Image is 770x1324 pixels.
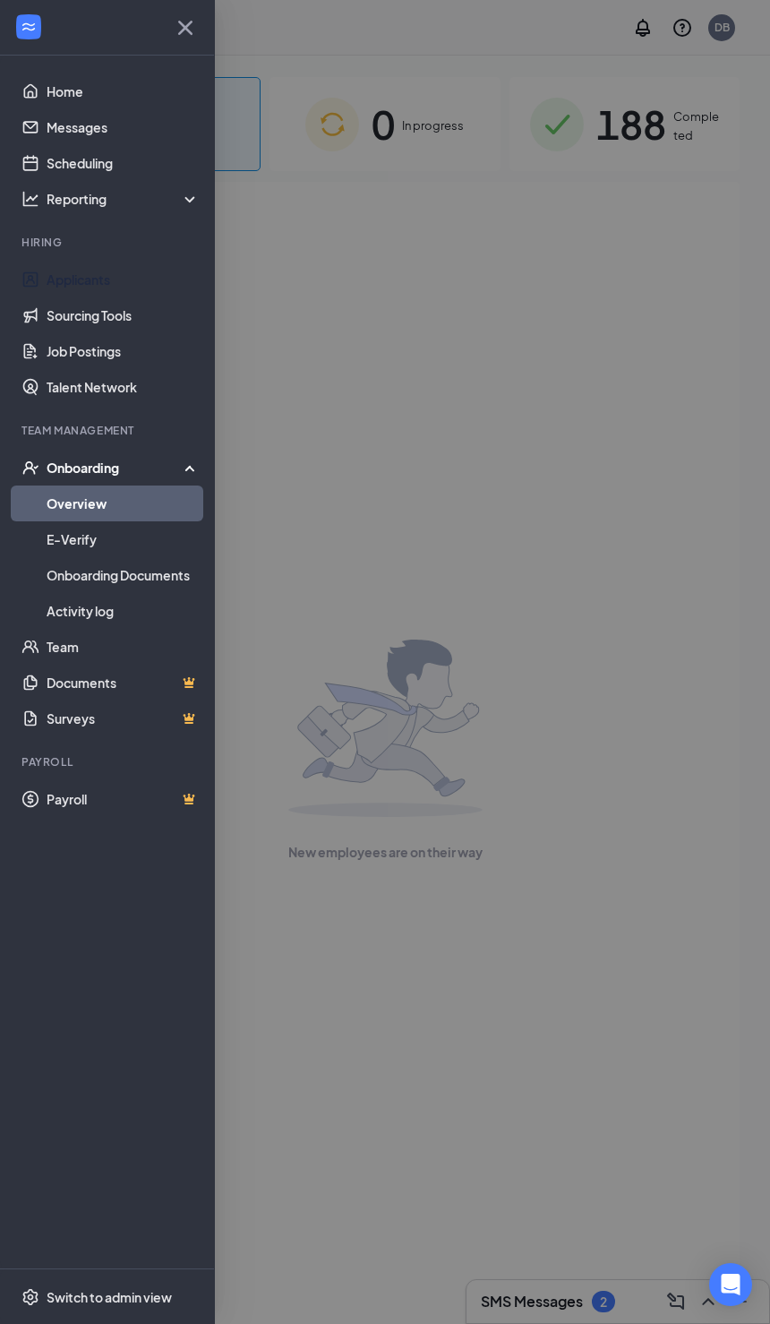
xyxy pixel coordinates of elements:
div: Team Management [21,423,196,438]
a: Sourcing Tools [47,297,200,333]
a: PayrollCrown [47,781,200,817]
a: Activity log [47,593,200,629]
a: Onboarding Documents [47,557,200,593]
a: Home [47,73,200,109]
a: DocumentsCrown [47,665,200,701]
a: Team [47,629,200,665]
svg: Cross [171,13,200,42]
div: Switch to admin view [47,1288,172,1306]
svg: UserCheck [21,459,39,477]
a: Overview [47,486,200,521]
a: Scheduling [47,145,200,181]
svg: Analysis [21,190,39,208]
a: Job Postings [47,333,200,369]
div: Open Intercom Messenger [709,1263,752,1306]
a: SurveysCrown [47,701,200,736]
a: E-Verify [47,521,200,557]
div: Hiring [21,235,196,250]
svg: WorkstreamLogo [20,18,38,36]
a: Talent Network [47,369,200,405]
div: Payroll [21,754,196,769]
div: Onboarding [47,459,184,477]
a: Messages [47,109,200,145]
a: Applicants [47,262,200,297]
svg: Settings [21,1288,39,1306]
div: Reporting [47,190,201,208]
